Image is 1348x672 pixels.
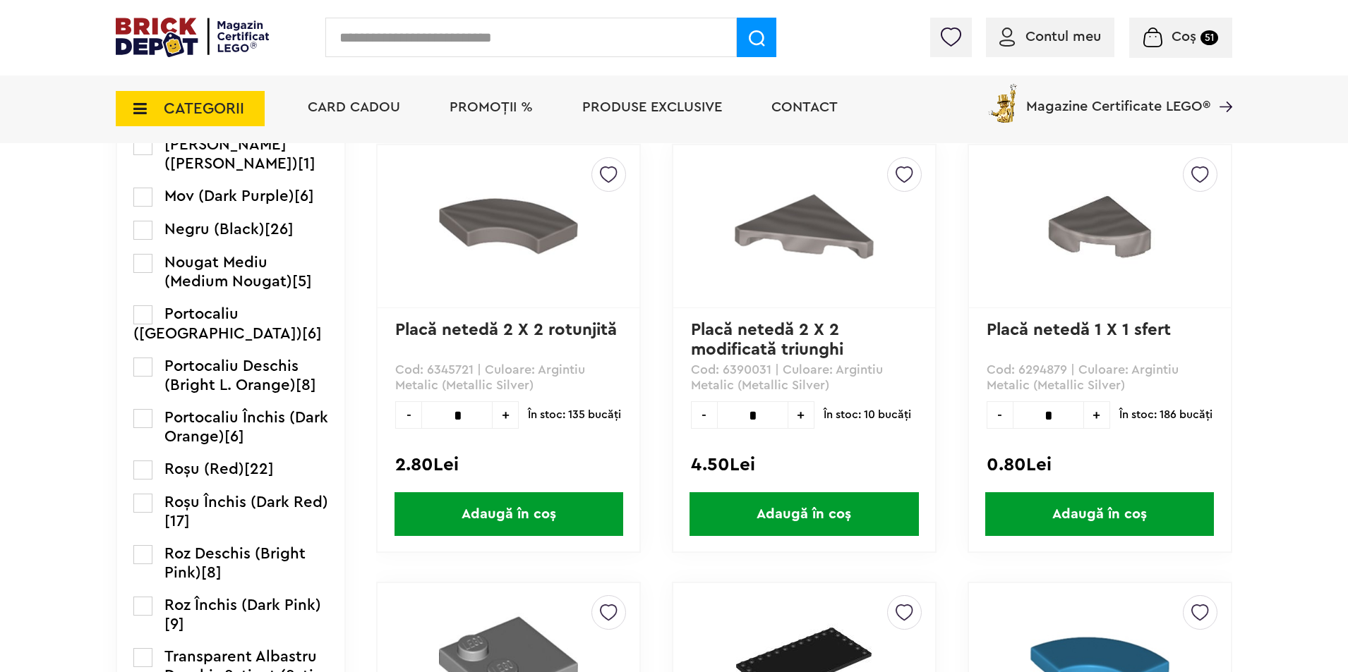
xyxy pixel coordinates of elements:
[582,100,722,114] a: Produse exclusive
[824,401,911,429] span: În stoc: 10 bucăţi
[969,492,1231,536] a: Adaugă în coș
[1026,81,1210,114] span: Magazine Certificate LEGO®
[771,100,838,114] a: Contact
[999,30,1101,44] a: Contul meu
[164,188,294,204] span: Mov (Dark Purple)
[164,597,321,613] span: Roz Închis (Dark Pink)
[691,322,844,358] a: Placă netedă 2 X 2 modificată triunghi
[164,358,299,393] span: Portocaliu Deschis (Bright L. Orange)
[987,322,1171,338] a: Placă netedă 1 X 1 sfert
[987,456,1213,474] div: 0.80Lei
[987,401,1013,429] span: -
[987,362,1213,393] p: Cod: 6294879 | Culoare: Argintiu Metalic (Metallic Silver)
[691,401,717,429] span: -
[716,157,892,295] img: Placă netedă 2 X 2 modificată triunghi
[201,565,222,580] span: [8]
[395,456,622,474] div: 2.80Lei
[690,492,918,536] span: Adaugă în coș
[302,326,322,341] span: [6]
[1210,81,1232,95] a: Magazine Certificate LEGO®
[292,274,312,289] span: [5]
[164,410,328,444] span: Portocaliu Închis (Dark Orange)
[164,494,328,510] span: Roşu Închis (Dark Red)
[265,221,294,237] span: [26]
[164,101,244,116] span: CATEGORII
[450,100,533,114] a: PROMOȚII %
[395,492,623,536] span: Adaugă în coș
[164,461,244,477] span: Roşu (Red)
[164,546,306,580] span: Roz Deschis (Bright Pink)
[1084,401,1110,429] span: +
[421,157,597,295] img: Placă netedă 2 X 2 rotunjită
[673,492,935,536] a: Adaugă în coș
[1200,30,1218,45] small: 51
[493,401,519,429] span: +
[1119,401,1212,429] span: În stoc: 186 bucăţi
[985,492,1214,536] span: Adaugă în coș
[308,100,400,114] a: Card Cadou
[378,492,639,536] a: Adaugă în coș
[1011,157,1188,295] img: Placă netedă 1 X 1 sfert
[244,461,274,477] span: [22]
[133,306,302,341] span: Portocaliu ([GEOGRAPHIC_DATA])
[164,221,265,237] span: Negru (Black)
[395,362,622,393] p: Cod: 6345721 | Culoare: Argintiu Metalic (Metallic Silver)
[1172,30,1196,44] span: Coș
[224,429,244,444] span: [6]
[395,322,617,338] a: Placă netedă 2 X 2 rotunjită
[294,188,314,204] span: [6]
[164,513,190,529] span: [17]
[395,401,421,429] span: -
[298,156,315,171] span: [1]
[1025,30,1101,44] span: Contul meu
[528,401,621,429] span: În stoc: 135 bucăţi
[788,401,814,429] span: +
[691,456,917,474] div: 4.50Lei
[164,255,292,289] span: Nougat Mediu (Medium Nougat)
[691,362,917,393] p: Cod: 6390031 | Culoare: Argintiu Metalic (Metallic Silver)
[164,616,184,632] span: [9]
[296,377,316,393] span: [8]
